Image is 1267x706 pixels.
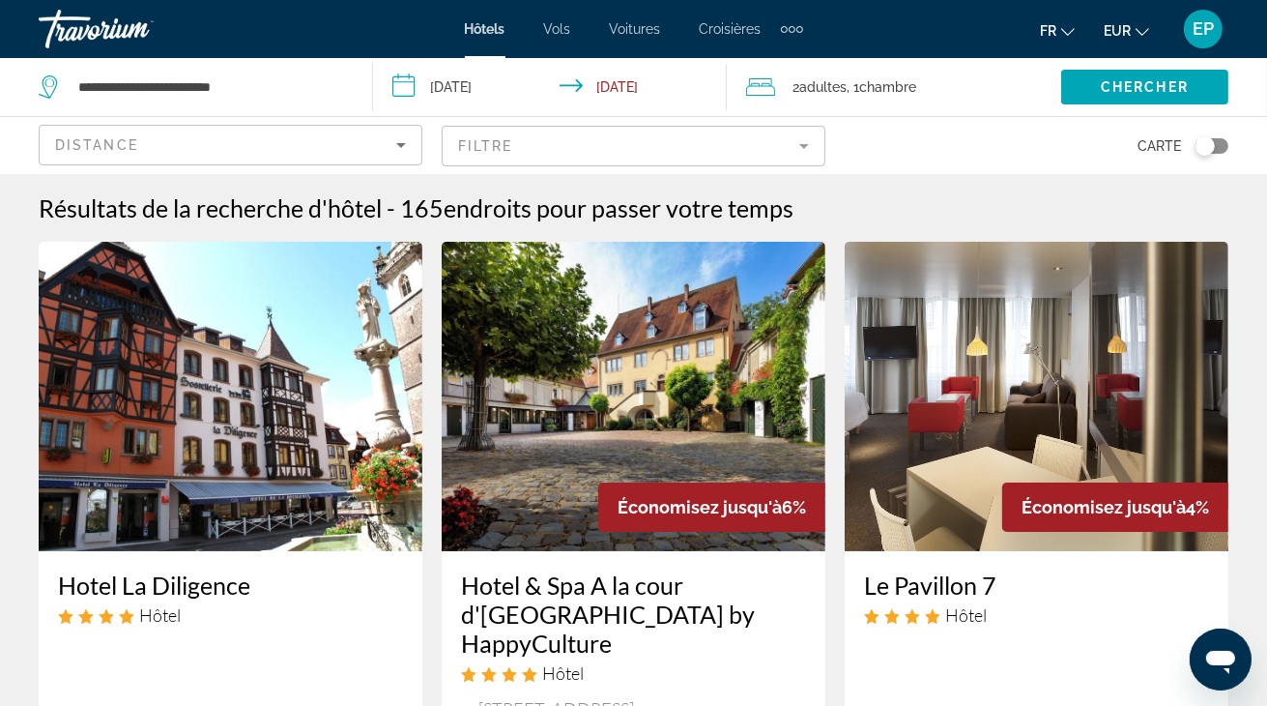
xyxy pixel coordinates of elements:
[542,662,584,684] span: Hôtel
[864,571,1209,600] a: Le Pavillon 7
[727,58,1061,116] button: Travelers: 2 adults, 0 children
[1040,16,1075,44] button: Change language
[598,483,825,532] div: 6%
[442,125,825,167] button: Filter
[1104,16,1149,44] button: Change currency
[792,74,847,101] span: 2
[700,21,762,37] a: Croisières
[781,14,803,44] button: Extra navigation items
[1137,132,1181,160] span: Carte
[387,193,395,222] span: -
[1022,497,1186,517] span: Économisez jusqu'à
[39,242,422,551] img: Hotel image
[1104,23,1131,39] span: EUR
[618,497,782,517] span: Économisez jusqu'à
[859,79,916,95] span: Chambre
[55,133,406,157] mat-select: Sort by
[1040,23,1056,39] span: fr
[610,21,661,37] a: Voitures
[465,21,505,37] a: Hôtels
[845,242,1228,551] img: Hotel image
[799,79,847,95] span: Adultes
[1061,70,1228,104] button: Chercher
[58,604,403,626] div: 4 star Hotel
[1190,629,1252,691] iframe: Bouton de lancement de la fenêtre de messagerie
[1002,483,1228,532] div: 4%
[864,604,1209,626] div: 4 star Hotel
[461,571,806,658] a: Hotel & Spa A la cour d'[GEOGRAPHIC_DATA] by HappyCulture
[139,604,181,626] span: Hôtel
[544,21,571,37] a: Vols
[945,604,987,626] span: Hôtel
[1101,79,1189,95] span: Chercher
[461,662,806,684] div: 4 star Hotel
[1193,19,1214,39] span: EP
[400,193,793,222] h2: 165
[442,242,825,551] img: Hotel image
[444,193,793,222] span: endroits pour passer votre temps
[847,74,916,101] span: , 1
[1181,137,1228,155] button: Toggle map
[1178,9,1228,49] button: User Menu
[39,4,232,54] a: Travorium
[373,58,727,116] button: Check-in date: Dec 30, 2025 Check-out date: Dec 31, 2025
[55,137,138,153] span: Distance
[58,571,403,600] a: Hotel La Diligence
[39,193,382,222] h1: Résultats de la recherche d'hôtel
